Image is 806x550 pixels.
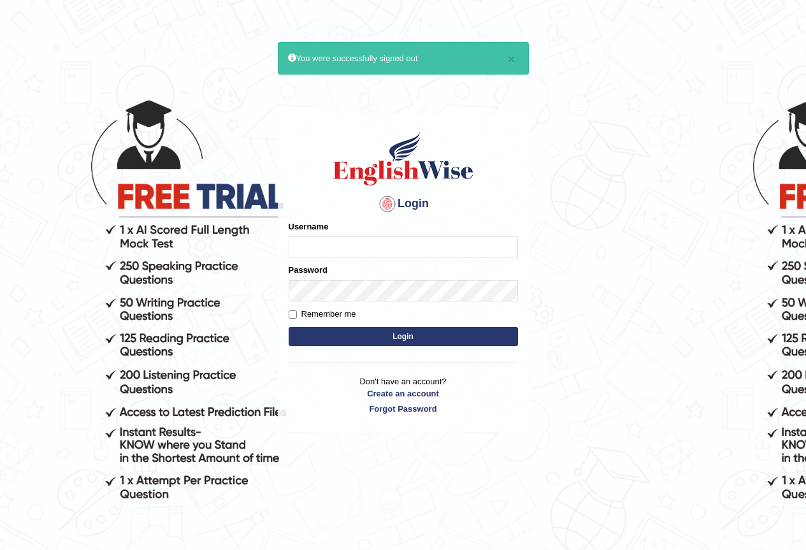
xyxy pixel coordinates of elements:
[289,194,518,214] h4: Login
[289,264,327,276] label: Password
[289,327,518,346] button: Login
[289,310,297,319] input: Remember me
[289,403,518,415] a: Forgot Password
[289,387,518,400] a: Create an account
[331,130,476,187] img: Logo of English Wise sign in for intelligent practice with AI
[289,375,518,415] p: Don't have an account?
[507,52,515,66] button: ×
[289,308,356,321] label: Remember me
[289,221,329,233] label: Username
[278,42,529,75] div: You were successfully signed out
